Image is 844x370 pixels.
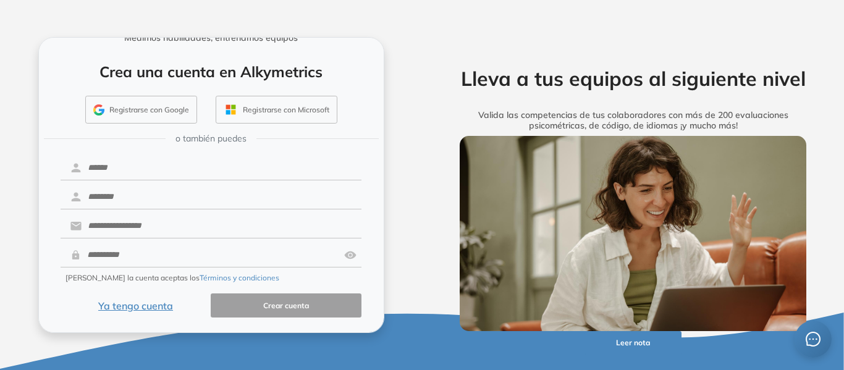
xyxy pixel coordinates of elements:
img: asd [344,243,357,267]
img: OUTLOOK_ICON [224,103,238,117]
button: Crear cuenta [211,293,361,317]
span: message [806,332,821,347]
h2: Lleva a tus equipos al siguiente nivel [441,67,826,90]
h5: Medimos habilidades, entrenamos equipos [44,33,379,43]
button: Términos y condiciones [200,272,279,284]
img: GMAIL_ICON [93,104,104,116]
button: Registrarse con Microsoft [216,96,337,124]
button: Leer nota [585,331,682,355]
h4: Crea una cuenta en Alkymetrics [55,63,368,81]
h5: Valida las competencias de tus colaboradores con más de 200 evaluaciones psicométricas, de código... [441,110,826,131]
button: Ya tengo cuenta [61,293,211,317]
img: img-more-info [460,136,807,331]
button: Registrarse con Google [85,96,197,124]
span: [PERSON_NAME] la cuenta aceptas los [65,272,279,284]
span: o también puedes [175,132,247,145]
